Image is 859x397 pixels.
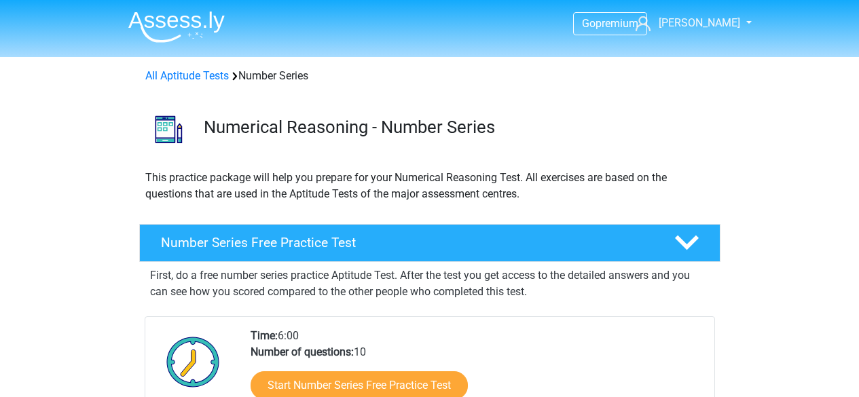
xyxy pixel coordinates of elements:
div: Number Series [140,68,720,84]
a: All Aptitude Tests [145,69,229,82]
h4: Number Series Free Practice Test [161,235,653,250]
img: Clock [159,328,227,396]
p: This practice package will help you prepare for your Numerical Reasoning Test. All exercises are ... [145,170,714,202]
a: [PERSON_NAME] [630,15,742,31]
a: Number Series Free Practice Test [134,224,726,262]
span: Go [582,17,596,30]
h3: Numerical Reasoning - Number Series [204,117,710,138]
img: number series [140,100,198,158]
p: First, do a free number series practice Aptitude Test. After the test you get access to the detai... [150,267,710,300]
a: Gopremium [574,14,646,33]
b: Number of questions: [251,345,354,358]
img: Assessly [128,11,225,43]
b: Time: [251,329,278,342]
span: premium [596,17,638,30]
span: [PERSON_NAME] [659,16,740,29]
